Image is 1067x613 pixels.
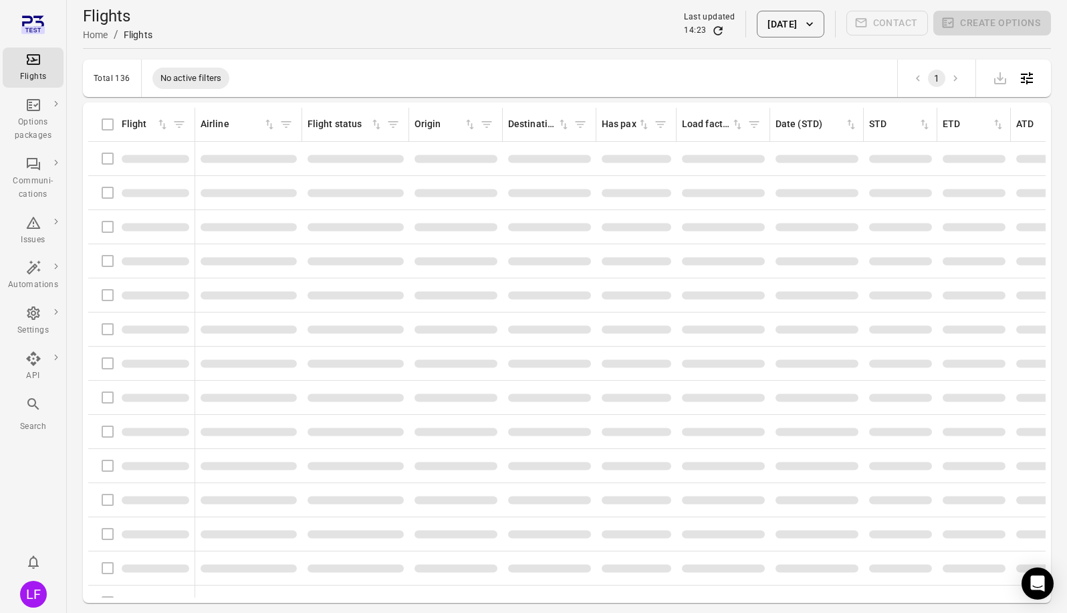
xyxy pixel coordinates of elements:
[8,369,58,383] div: API
[869,117,931,132] div: Sort by STD in ascending order
[8,278,58,292] div: Automations
[3,211,64,251] a: Issues
[933,11,1051,37] span: Please make a selection to create an option package
[83,29,108,40] a: Home
[122,117,169,132] div: Sort by flight in ascending order
[684,24,706,37] div: 14:23
[3,347,64,387] a: API
[94,74,130,83] div: Total 136
[169,114,189,135] span: Filter by flight
[846,11,929,37] span: Please make a selection to create communications
[152,72,230,85] span: No active filters
[83,27,152,43] nav: Breadcrumbs
[3,392,64,437] button: Search
[684,11,735,24] div: Last updated
[744,114,764,135] span: Filter by load factor
[3,93,64,147] a: Options packages
[8,234,58,247] div: Issues
[83,5,152,27] h1: Flights
[711,24,725,37] button: Refresh data
[20,549,47,576] button: Notifications
[1022,567,1054,600] div: Open Intercom Messenger
[650,114,671,135] span: Filter by has pax
[8,420,58,434] div: Search
[3,301,64,341] a: Settings
[15,576,52,613] button: Luis Figueirido
[682,117,744,132] div: Sort by load factor in ascending order
[776,117,858,132] div: Sort by date (STD) in ascending order
[124,28,152,41] div: Flights
[602,117,650,132] div: Sort by has pax in ascending order
[20,581,47,608] div: LF
[3,48,64,88] a: Flights
[3,152,64,205] a: Communi-cations
[8,70,58,84] div: Flights
[757,11,824,37] button: [DATE]
[8,175,58,201] div: Communi-cations
[570,114,590,135] span: Filter by destination
[114,27,118,43] li: /
[308,117,383,132] div: Sort by flight status in ascending order
[414,117,477,132] div: Sort by origin in ascending order
[508,117,570,132] div: Sort by destination in ascending order
[909,70,965,87] nav: pagination navigation
[201,117,276,132] div: Sort by airline in ascending order
[276,114,296,135] span: Filter by airline
[928,70,945,87] button: page 1
[477,114,497,135] span: Filter by origin
[383,114,403,135] span: Filter by flight status
[8,324,58,337] div: Settings
[943,117,1005,132] div: Sort by ETD in ascending order
[8,116,58,143] div: Options packages
[987,71,1014,84] span: Please make a selection to export
[1014,65,1040,92] button: Open table configuration
[3,256,64,296] a: Automations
